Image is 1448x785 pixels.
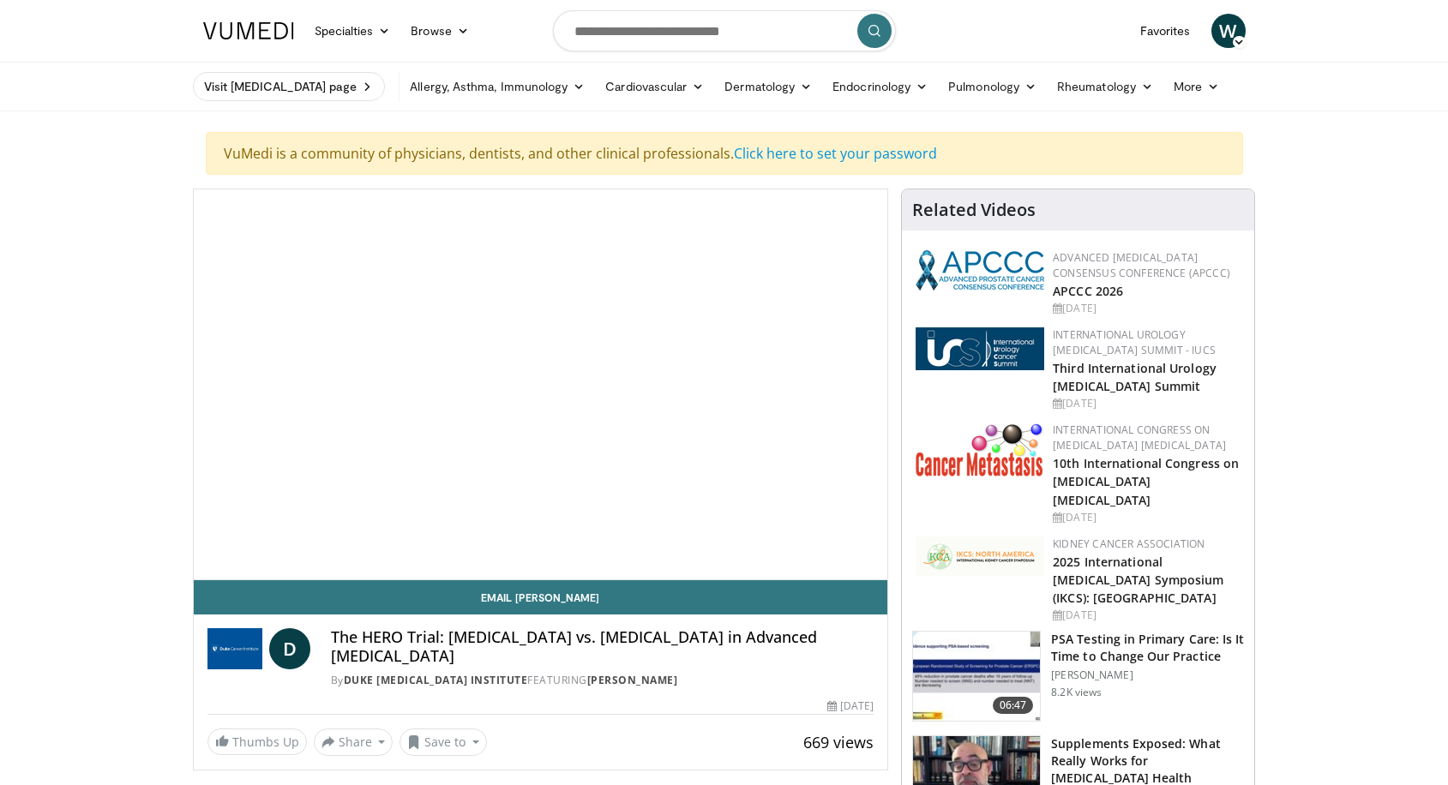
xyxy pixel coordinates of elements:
a: 2025 International [MEDICAL_DATA] Symposium (IKCS): [GEOGRAPHIC_DATA] [1053,554,1223,606]
a: Endocrinology [822,69,938,104]
span: 669 views [803,732,874,752]
div: [DATE] [1053,301,1241,316]
a: Thumbs Up [207,728,307,755]
a: Cardiovascular [595,69,714,104]
a: Allergy, Asthma, Immunology [400,69,595,104]
a: Kidney Cancer Association [1053,536,1205,551]
video-js: Video Player [194,189,888,580]
img: 969231d3-b021-4170-ae52-82fb74b0a522.150x105_q85_crop-smart_upscale.jpg [913,632,1040,721]
a: More [1163,69,1229,104]
p: [PERSON_NAME] [1051,668,1244,682]
a: Pulmonology [938,69,1047,104]
img: 6ff8bc22-9509-4454-a4f8-ac79dd3b8976.png.150x105_q85_autocrop_double_scale_upscale_version-0.2.png [916,422,1044,476]
div: By FEATURING [331,673,874,688]
span: 06:47 [993,697,1034,714]
a: International Congress on [MEDICAL_DATA] [MEDICAL_DATA] [1053,422,1226,452]
h4: The HERO Trial: [MEDICAL_DATA] vs. [MEDICAL_DATA] in Advanced [MEDICAL_DATA] [331,628,874,665]
a: Specialties [304,14,401,48]
input: Search topics, interventions [553,10,896,51]
div: VuMedi is a community of physicians, dentists, and other clinical professionals. [206,132,1243,175]
a: 10th International Congress on [MEDICAL_DATA] [MEDICAL_DATA] [1053,455,1239,507]
h4: Related Videos [912,200,1036,220]
div: [DATE] [1053,510,1241,525]
img: Duke Cancer Institute [207,628,262,669]
a: Dermatology [714,69,822,104]
a: D [269,628,310,669]
p: 8.2K views [1051,686,1102,699]
button: Save to [400,728,487,756]
a: APCCC 2026 [1053,283,1123,299]
div: [DATE] [1053,608,1241,623]
a: Advanced [MEDICAL_DATA] Consensus Conference (APCCC) [1053,250,1230,280]
a: Click here to set your password [734,144,937,163]
a: [PERSON_NAME] [587,673,678,687]
a: W [1211,14,1246,48]
div: [DATE] [1053,396,1241,411]
img: VuMedi Logo [203,22,294,39]
a: Duke [MEDICAL_DATA] Institute [344,673,528,687]
img: 92ba7c40-df22-45a2-8e3f-1ca017a3d5ba.png.150x105_q85_autocrop_double_scale_upscale_version-0.2.png [916,250,1044,291]
a: Favorites [1130,14,1201,48]
a: Visit [MEDICAL_DATA] page [193,72,386,101]
a: Email [PERSON_NAME] [194,580,888,614]
a: 06:47 PSA Testing in Primary Care: Is It Time to Change Our Practice [PERSON_NAME] 8.2K views [912,631,1244,722]
a: International Urology [MEDICAL_DATA] Summit - IUCS [1053,327,1216,357]
img: fca7e709-d275-4aeb-92d8-8ddafe93f2a6.png.150x105_q85_autocrop_double_scale_upscale_version-0.2.png [916,536,1044,576]
img: 62fb9566-9173-4071-bcb6-e47c745411c0.png.150x105_q85_autocrop_double_scale_upscale_version-0.2.png [916,327,1044,370]
a: Browse [400,14,479,48]
h3: PSA Testing in Primary Care: Is It Time to Change Our Practice [1051,631,1244,665]
a: Rheumatology [1047,69,1163,104]
a: Third International Urology [MEDICAL_DATA] Summit [1053,360,1217,394]
div: [DATE] [827,698,874,714]
button: Share [314,728,394,756]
